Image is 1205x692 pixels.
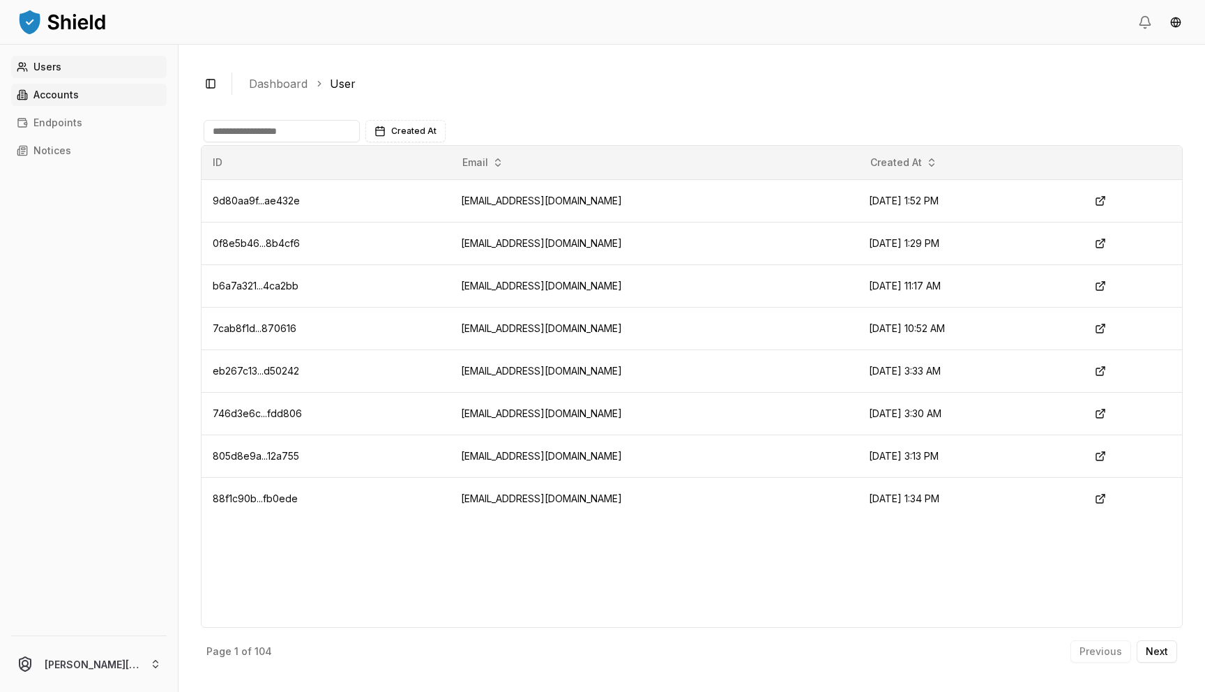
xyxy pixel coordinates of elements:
[33,118,82,128] p: Endpoints
[33,146,71,156] p: Notices
[241,647,252,656] p: of
[11,56,167,78] a: Users
[213,322,296,334] span: 7cab8f1d...870616
[869,407,941,419] span: [DATE] 3:30 AM
[213,280,298,292] span: b6a7a321...4ca2bb
[255,647,272,656] p: 104
[391,126,437,137] span: Created At
[202,146,450,179] th: ID
[234,647,238,656] p: 1
[450,349,858,392] td: [EMAIL_ADDRESS][DOMAIN_NAME]
[869,280,941,292] span: [DATE] 11:17 AM
[450,264,858,307] td: [EMAIL_ADDRESS][DOMAIN_NAME]
[457,151,509,174] button: Email
[249,75,308,92] a: Dashboard
[33,90,79,100] p: Accounts
[11,112,167,134] a: Endpoints
[45,657,139,672] p: [PERSON_NAME][EMAIL_ADDRESS][DOMAIN_NAME]
[213,492,298,504] span: 88f1c90b...fb0ede
[1146,647,1168,656] p: Next
[249,75,1172,92] nav: breadcrumb
[869,365,941,377] span: [DATE] 3:33 AM
[869,492,939,504] span: [DATE] 1:34 PM
[213,407,302,419] span: 746d3e6c...fdd806
[450,435,858,477] td: [EMAIL_ADDRESS][DOMAIN_NAME]
[206,647,232,656] p: Page
[865,151,943,174] button: Created At
[6,642,172,686] button: [PERSON_NAME][EMAIL_ADDRESS][DOMAIN_NAME]
[213,450,299,462] span: 805d8e9a...12a755
[869,195,939,206] span: [DATE] 1:52 PM
[450,392,858,435] td: [EMAIL_ADDRESS][DOMAIN_NAME]
[869,237,939,249] span: [DATE] 1:29 PM
[450,307,858,349] td: [EMAIL_ADDRESS][DOMAIN_NAME]
[365,120,446,142] button: Created At
[11,140,167,162] a: Notices
[213,365,299,377] span: eb267c13...d50242
[869,450,939,462] span: [DATE] 3:13 PM
[1137,640,1177,663] button: Next
[17,8,107,36] img: ShieldPay Logo
[869,322,945,334] span: [DATE] 10:52 AM
[213,237,300,249] span: 0f8e5b46...8b4cf6
[450,222,858,264] td: [EMAIL_ADDRESS][DOMAIN_NAME]
[450,179,858,222] td: [EMAIL_ADDRESS][DOMAIN_NAME]
[33,62,61,72] p: Users
[11,84,167,106] a: Accounts
[450,477,858,520] td: [EMAIL_ADDRESS][DOMAIN_NAME]
[330,75,356,92] a: User
[213,195,300,206] span: 9d80aa9f...ae432e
